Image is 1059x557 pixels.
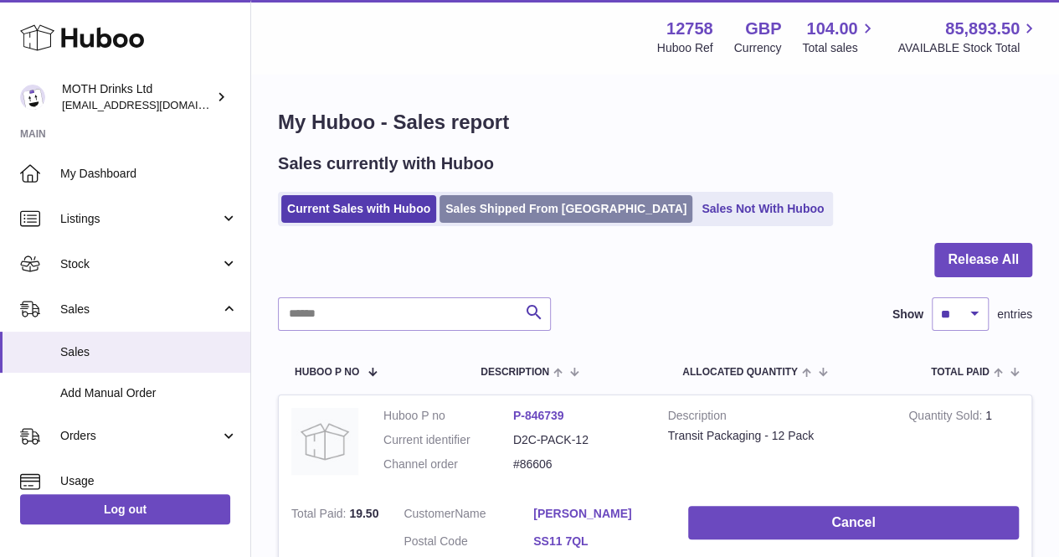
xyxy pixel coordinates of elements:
button: Cancel [688,506,1019,540]
dd: #86606 [513,456,643,472]
a: Sales Not With Huboo [696,195,830,223]
span: My Dashboard [60,166,238,182]
span: Total paid [931,367,990,378]
span: Sales [60,344,238,360]
img: no-photo.jpg [291,408,358,475]
a: 85,893.50 AVAILABLE Stock Total [897,18,1039,56]
dt: Postal Code [404,534,533,554]
span: AVAILABLE Stock Total [897,40,1039,56]
span: Huboo P no [295,367,359,378]
span: Add Manual Order [60,385,238,401]
dt: Name [404,506,533,526]
a: Current Sales with Huboo [281,195,436,223]
a: SS11 7QL [533,534,663,549]
span: entries [997,307,1032,322]
span: Sales [60,302,220,317]
strong: Description [668,408,884,428]
dt: Current identifier [383,432,513,448]
strong: 12758 [666,18,713,40]
a: Sales Shipped From [GEOGRAPHIC_DATA] [440,195,692,223]
span: Customer [404,507,455,520]
span: Total sales [802,40,877,56]
strong: Total Paid [291,507,349,524]
span: 104.00 [806,18,857,40]
span: Usage [60,473,238,489]
span: [EMAIL_ADDRESS][DOMAIN_NAME] [62,98,246,111]
dt: Huboo P no [383,408,513,424]
span: Stock [60,256,220,272]
a: P-846739 [513,409,564,422]
div: Huboo Ref [657,40,713,56]
div: MOTH Drinks Ltd [62,81,213,113]
img: orders@mothdrinks.com [20,85,45,110]
h1: My Huboo - Sales report [278,109,1032,136]
div: Currency [734,40,782,56]
span: Listings [60,211,220,227]
strong: Quantity Sold [908,409,985,426]
span: ALLOCATED Quantity [682,367,798,378]
a: 104.00 Total sales [802,18,877,56]
button: Release All [934,243,1032,277]
strong: GBP [745,18,781,40]
h2: Sales currently with Huboo [278,152,494,175]
span: 85,893.50 [945,18,1020,40]
dt: Channel order [383,456,513,472]
td: 1 [896,395,1031,493]
a: Log out [20,494,230,524]
label: Show [892,307,923,322]
span: Orders [60,428,220,444]
div: Transit Packaging - 12 Pack [668,428,884,444]
span: 19.50 [349,507,378,520]
span: Description [481,367,549,378]
a: [PERSON_NAME] [533,506,663,522]
dd: D2C-PACK-12 [513,432,643,448]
